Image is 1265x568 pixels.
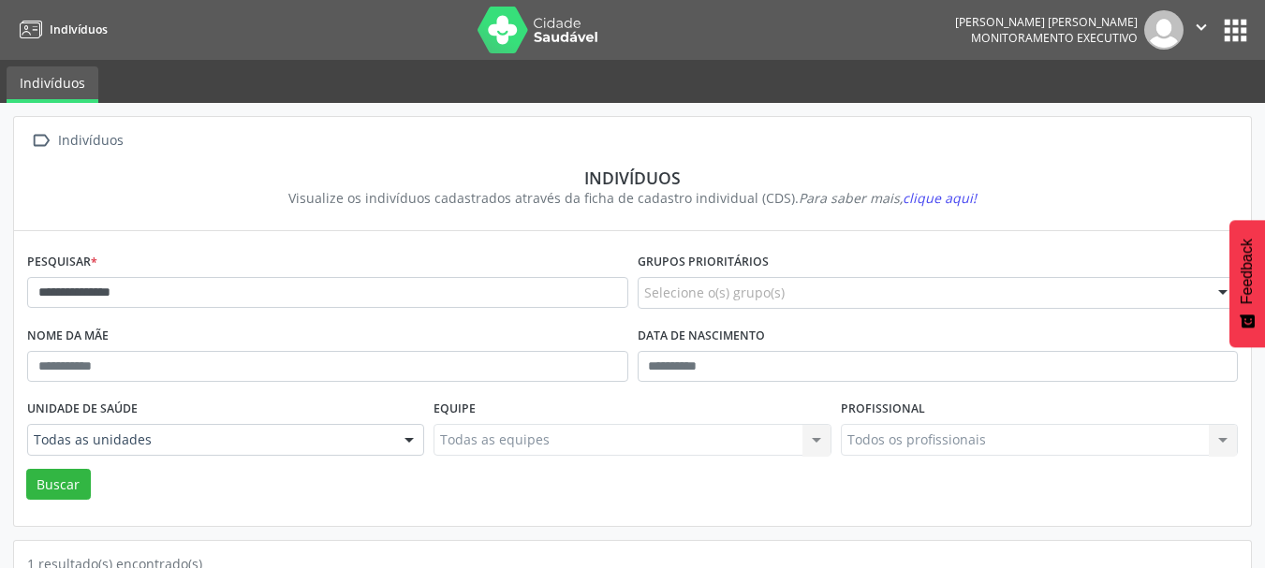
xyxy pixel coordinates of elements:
div: Indivíduos [54,127,126,154]
div: [PERSON_NAME] [PERSON_NAME] [955,14,1138,30]
label: Unidade de saúde [27,395,138,424]
i:  [27,127,54,154]
span: Monitoramento Executivo [971,30,1138,46]
label: Profissional [841,395,925,424]
i: Para saber mais, [799,189,977,207]
span: Feedback [1239,239,1256,304]
span: Selecione o(s) grupo(s) [644,283,785,302]
button: Buscar [26,469,91,501]
span: Indivíduos [50,22,108,37]
img: img [1144,10,1184,50]
label: Equipe [434,395,476,424]
button:  [1184,10,1219,50]
button: apps [1219,14,1252,47]
label: Nome da mãe [27,322,109,351]
i:  [1191,17,1212,37]
button: Feedback - Mostrar pesquisa [1229,220,1265,347]
span: Todas as unidades [34,430,386,449]
a: Indivíduos [13,14,108,45]
label: Pesquisar [27,248,97,277]
a: Indivíduos [7,66,98,103]
div: Indivíduos [40,167,1225,188]
label: Data de nascimento [638,322,765,351]
label: Grupos prioritários [638,248,769,277]
a:  Indivíduos [27,127,126,154]
div: Visualize os indivíduos cadastrados através da ficha de cadastro individual (CDS). [40,188,1225,208]
span: clique aqui! [903,189,977,207]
